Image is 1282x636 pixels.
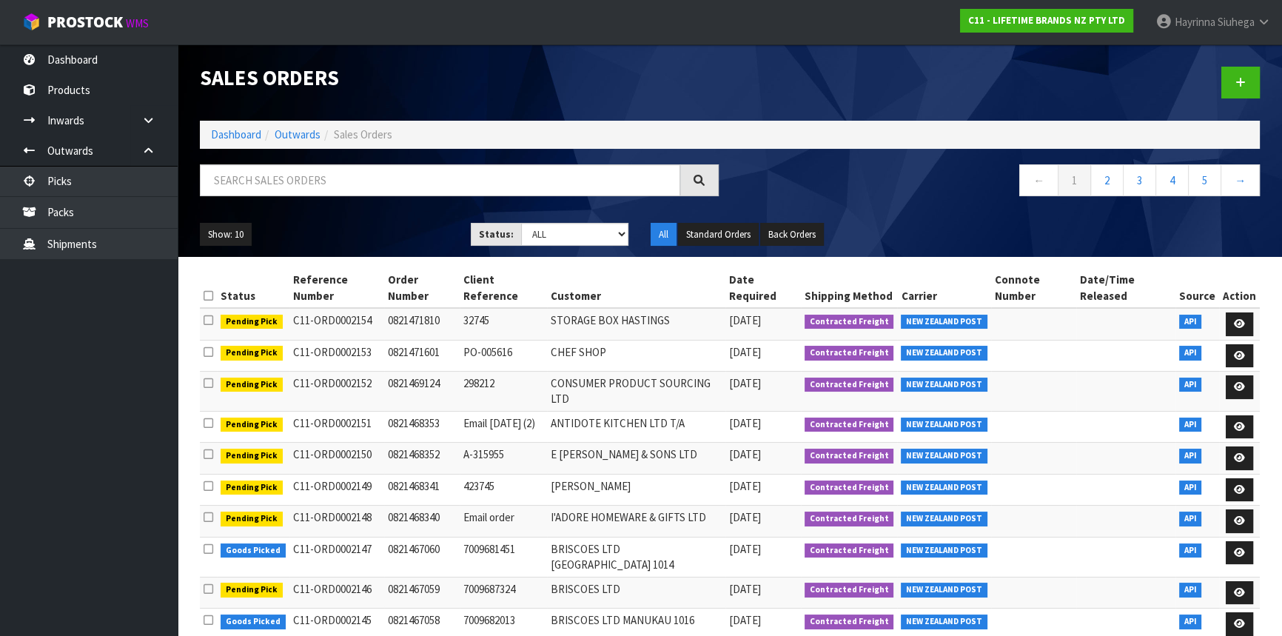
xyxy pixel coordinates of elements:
span: API [1179,378,1202,392]
span: Contracted Freight [805,346,894,361]
th: Order Number [384,268,460,308]
img: cube-alt.png [22,13,41,31]
span: Pending Pick [221,449,283,463]
span: API [1179,583,1202,597]
strong: Status: [479,228,514,241]
span: [DATE] [729,510,761,524]
td: 0821471810 [384,308,460,340]
td: C11-ORD0002148 [289,506,385,538]
span: NEW ZEALAND POST [901,615,987,629]
span: Goods Picked [221,615,286,629]
h1: Sales Orders [200,67,719,90]
td: 0821469124 [384,372,460,412]
td: 298212 [460,372,547,412]
td: 7009681451 [460,537,547,577]
span: Pending Pick [221,346,283,361]
td: C11-ORD0002146 [289,577,385,609]
span: [DATE] [729,542,761,556]
span: NEW ZEALAND POST [901,583,987,597]
th: Date Required [725,268,801,308]
th: Customer [547,268,725,308]
td: C11-ORD0002149 [289,474,385,506]
span: [DATE] [729,447,761,461]
th: Status [217,268,289,308]
span: NEW ZEALAND POST [901,512,987,526]
span: API [1179,449,1202,463]
span: Pending Pick [221,481,283,495]
button: Back Orders [760,223,824,247]
button: All [651,223,677,247]
input: Search sales orders [200,164,680,196]
td: C11-ORD0002147 [289,537,385,577]
span: Hayrinna [1175,15,1215,29]
a: ← [1019,164,1058,196]
a: 1 [1058,164,1091,196]
td: [PERSON_NAME] [547,474,725,506]
strong: C11 - LIFETIME BRANDS NZ PTY LTD [968,14,1125,27]
span: ProStock [47,13,123,32]
span: [DATE] [729,313,761,327]
td: 0821471601 [384,340,460,372]
td: ANTIDOTE KITCHEN LTD T/A [547,411,725,443]
span: Sales Orders [334,127,392,141]
td: BRISCOES LTD [547,577,725,609]
th: Shipping Method [801,268,898,308]
a: Dashboard [211,127,261,141]
th: Client Reference [460,268,547,308]
a: 5 [1188,164,1221,196]
td: A-315955 [460,443,547,475]
a: Outwards [275,127,320,141]
span: API [1179,543,1202,558]
a: 4 [1155,164,1189,196]
a: 3 [1123,164,1156,196]
span: API [1179,418,1202,432]
span: Contracted Freight [805,418,894,432]
span: Contracted Freight [805,378,894,392]
span: API [1179,615,1202,629]
span: NEW ZEALAND POST [901,378,987,392]
span: Contracted Freight [805,315,894,329]
td: PO-005616 [460,340,547,372]
span: NEW ZEALAND POST [901,315,987,329]
td: 7009687324 [460,577,547,609]
span: API [1179,512,1202,526]
td: STORAGE BOX HASTINGS [547,308,725,340]
span: [DATE] [729,416,761,430]
span: [DATE] [729,345,761,359]
span: Pending Pick [221,583,283,597]
td: 0821468353 [384,411,460,443]
td: 32745 [460,308,547,340]
td: Email order [460,506,547,538]
span: Pending Pick [221,418,283,432]
th: Reference Number [289,268,385,308]
nav: Page navigation [741,164,1260,201]
span: Contracted Freight [805,615,894,629]
td: 0821468352 [384,443,460,475]
a: → [1221,164,1260,196]
a: 2 [1090,164,1124,196]
td: C11-ORD0002152 [289,372,385,412]
span: [DATE] [729,376,761,390]
span: Contracted Freight [805,543,894,558]
span: [DATE] [729,479,761,493]
span: NEW ZEALAND POST [901,346,987,361]
span: NEW ZEALAND POST [901,449,987,463]
th: Date/Time Released [1076,268,1175,308]
small: WMS [126,16,149,30]
td: 423745 [460,474,547,506]
span: API [1179,315,1202,329]
span: Goods Picked [221,543,286,558]
button: Standard Orders [678,223,759,247]
span: Contracted Freight [805,583,894,597]
td: C11-ORD0002154 [289,308,385,340]
span: API [1179,481,1202,495]
td: CONSUMER PRODUCT SOURCING LTD [547,372,725,412]
td: CHEF SHOP [547,340,725,372]
td: C11-ORD0002151 [289,411,385,443]
td: BRISCOES LTD [GEOGRAPHIC_DATA] 1014 [547,537,725,577]
span: Contracted Freight [805,449,894,463]
th: Action [1219,268,1260,308]
td: 0821468341 [384,474,460,506]
a: C11 - LIFETIME BRANDS NZ PTY LTD [960,9,1133,33]
span: API [1179,346,1202,361]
